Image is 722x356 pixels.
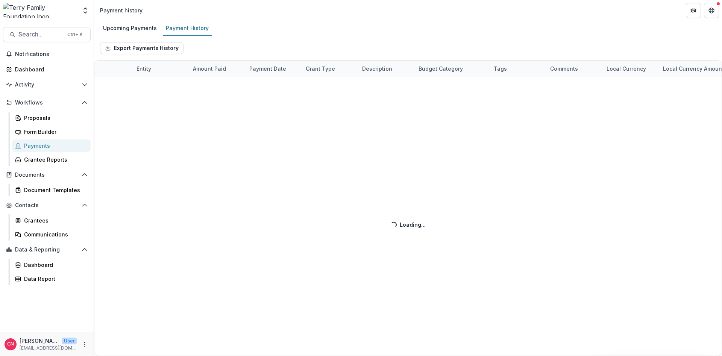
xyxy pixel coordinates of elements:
[3,79,91,91] button: Open Activity
[3,3,77,18] img: Terry Family Foundation logo
[15,202,79,209] span: Contacts
[15,172,79,178] span: Documents
[3,97,91,109] button: Open Workflows
[15,51,88,58] span: Notifications
[20,345,77,351] p: [EMAIL_ADDRESS][DOMAIN_NAME]
[24,156,85,164] div: Grantee Reports
[3,199,91,211] button: Open Contacts
[18,31,63,38] span: Search...
[24,261,85,269] div: Dashboard
[15,82,79,88] span: Activity
[24,230,85,238] div: Communications
[12,184,91,196] a: Document Templates
[12,153,91,166] a: Grantee Reports
[686,3,701,18] button: Partners
[12,126,91,138] a: Form Builder
[24,217,85,224] div: Grantees
[62,338,77,344] p: User
[15,65,85,73] div: Dashboard
[12,273,91,285] a: Data Report
[100,6,143,14] div: Payment history
[3,244,91,256] button: Open Data & Reporting
[12,139,91,152] a: Payments
[24,128,85,136] div: Form Builder
[3,27,91,42] button: Search...
[80,3,91,18] button: Open entity switcher
[12,259,91,271] a: Dashboard
[12,214,91,227] a: Grantees
[704,3,719,18] button: Get Help
[66,30,84,39] div: Ctrl + K
[100,21,160,36] a: Upcoming Payments
[3,48,91,60] button: Notifications
[15,247,79,253] span: Data & Reporting
[80,340,89,349] button: More
[12,228,91,241] a: Communications
[20,337,59,345] p: [PERSON_NAME]
[100,23,160,33] div: Upcoming Payments
[24,114,85,122] div: Proposals
[15,100,79,106] span: Workflows
[163,23,212,33] div: Payment History
[24,186,85,194] div: Document Templates
[7,342,14,347] div: Carol Nieves
[24,142,85,150] div: Payments
[3,169,91,181] button: Open Documents
[3,63,91,76] a: Dashboard
[163,21,212,36] a: Payment History
[97,5,146,16] nav: breadcrumb
[12,112,91,124] a: Proposals
[24,275,85,283] div: Data Report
